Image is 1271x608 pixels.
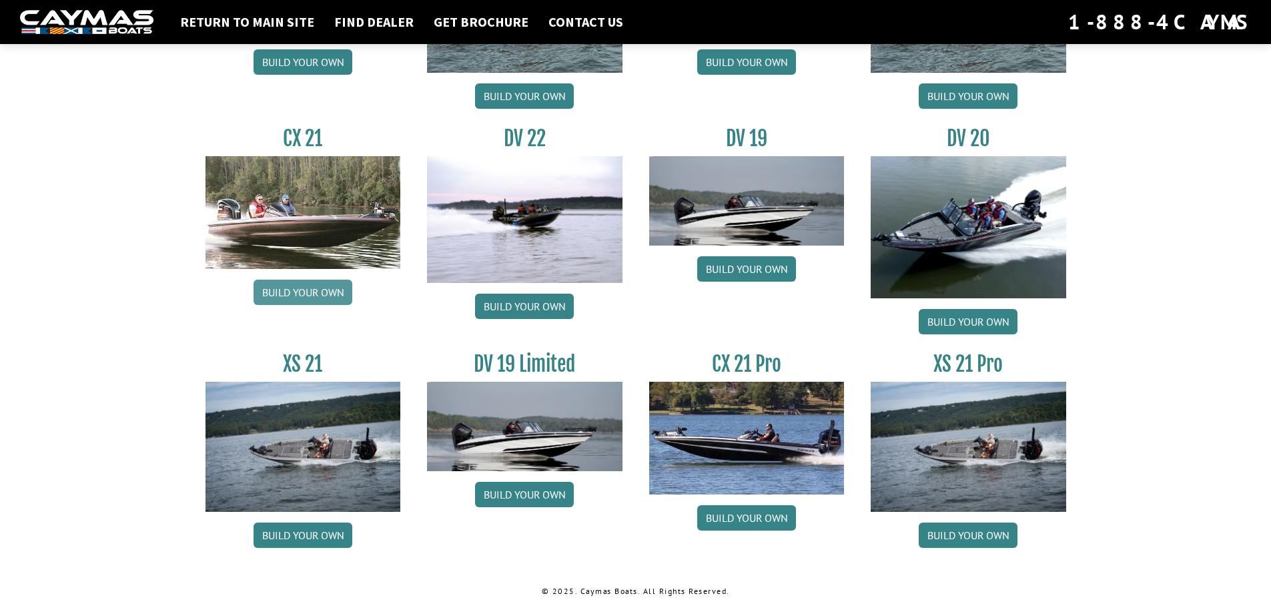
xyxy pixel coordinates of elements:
img: CX-21Pro_thumbnail.jpg [649,382,845,494]
img: white-logo-c9c8dbefe5ff5ceceb0f0178aa75bf4bb51f6bca0971e226c86eb53dfe498488.png [20,10,153,35]
div: 1-888-4CAYMAS [1068,7,1251,37]
img: CX21_thumb.jpg [205,156,401,268]
h3: XS 21 Pro [871,352,1066,376]
a: Return to main site [173,13,321,31]
img: DV22_original_motor_cropped_for_caymas_connect.jpg [427,156,622,283]
h3: CX 21 [205,126,401,151]
a: Build your own [919,523,1017,548]
a: Build your own [697,256,796,282]
img: XS_21_thumbnail.jpg [871,382,1066,512]
h3: DV 20 [871,126,1066,151]
img: XS_21_thumbnail.jpg [205,382,401,512]
a: Build your own [919,309,1017,334]
h3: DV 19 Limited [427,352,622,376]
a: Build your own [697,49,796,75]
p: © 2025. Caymas Boats. All Rights Reserved. [205,585,1066,597]
a: Find Dealer [328,13,420,31]
a: Build your own [475,482,574,507]
a: Contact Us [542,13,630,31]
a: Build your own [254,523,352,548]
img: DV_20_from_website_for_caymas_connect.png [871,156,1066,298]
a: Build your own [254,49,352,75]
a: Build your own [254,280,352,305]
h3: DV 19 [649,126,845,151]
a: Build your own [697,505,796,531]
h3: DV 22 [427,126,622,151]
a: Build your own [919,83,1017,109]
img: dv-19-ban_from_website_for_caymas_connect.png [649,156,845,246]
h3: CX 21 Pro [649,352,845,376]
a: Get Brochure [427,13,535,31]
a: Build your own [475,294,574,319]
h3: XS 21 [205,352,401,376]
a: Build your own [475,83,574,109]
img: dv-19-ban_from_website_for_caymas_connect.png [427,382,622,471]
